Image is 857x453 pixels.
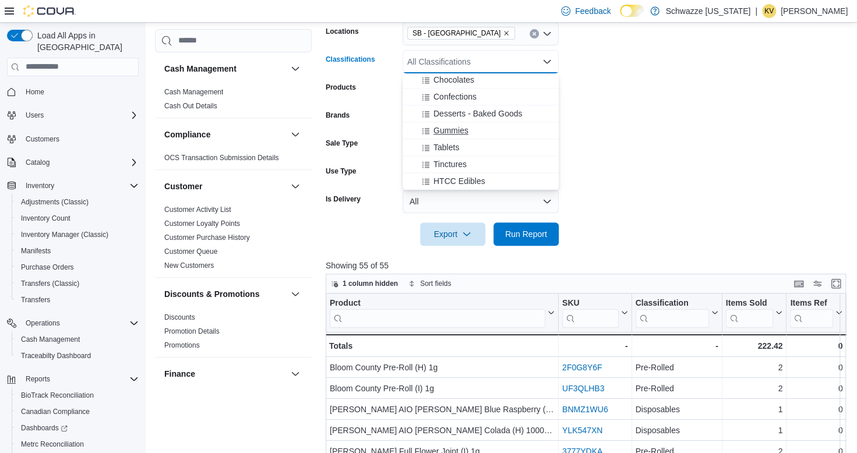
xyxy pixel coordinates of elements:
[164,219,240,228] span: Customer Loyalty Points
[330,423,555,437] div: [PERSON_NAME] AIO [PERSON_NAME] Colada (H) 1000mg
[21,263,74,272] span: Purchase Orders
[790,402,842,416] div: 0
[635,360,718,374] div: Pre-Rolled
[164,247,217,256] span: Customer Queue
[16,405,139,419] span: Canadian Compliance
[2,107,143,123] button: Users
[164,87,223,97] span: Cash Management
[21,155,54,169] button: Catalog
[12,275,143,292] button: Transfers (Classic)
[288,367,302,381] button: Finance
[33,30,139,53] span: Load All Apps in [GEOGRAPHIC_DATA]
[433,141,459,153] span: Tablets
[403,156,559,173] button: Tinctures
[403,190,559,213] button: All
[155,310,312,357] div: Discounts & Promotions
[725,298,782,327] button: Items Sold
[562,298,619,327] div: SKU URL
[21,372,55,386] button: Reports
[26,181,54,190] span: Inventory
[330,298,545,309] div: Product
[562,426,602,435] a: YLK547XN
[16,349,139,363] span: Traceabilty Dashboard
[433,125,468,136] span: Gummies
[562,298,619,309] div: SKU
[21,351,91,360] span: Traceabilty Dashboard
[503,30,510,37] button: Remove SB - Garden City from selection in this group
[164,181,202,192] h3: Customer
[155,390,312,423] div: Finance
[725,360,782,374] div: 2
[2,83,143,100] button: Home
[326,139,358,148] label: Sale Type
[288,128,302,141] button: Compliance
[403,72,559,89] button: Chocolates
[635,298,718,327] button: Classification
[725,423,782,437] div: 1
[21,230,108,239] span: Inventory Manager (Classic)
[16,437,139,451] span: Metrc Reconciliation
[21,372,139,386] span: Reports
[12,259,143,275] button: Purchase Orders
[427,222,478,246] span: Export
[164,247,217,256] a: Customer Queue
[288,62,302,76] button: Cash Management
[790,381,842,395] div: 0
[16,195,139,209] span: Adjustments (Classic)
[326,277,403,291] button: 1 column hidden
[21,108,139,122] span: Users
[330,381,555,395] div: Bloom County Pre-Roll (I) 1g
[164,154,279,162] a: OCS Transaction Submission Details
[542,57,552,66] button: Close list of options
[404,277,456,291] button: Sort fields
[725,298,773,327] div: Items Sold
[16,293,139,307] span: Transfers
[781,4,848,18] p: [PERSON_NAME]
[326,27,359,36] label: Locations
[164,233,250,242] a: Customer Purchase History
[755,4,757,18] p: |
[16,260,79,274] a: Purchase Orders
[155,151,312,169] div: Compliance
[16,349,96,363] a: Traceabilty Dashboard
[164,288,259,300] h3: Discounts & Promotions
[23,5,76,17] img: Cova
[16,211,75,225] a: Inventory Count
[790,298,833,327] div: Items Ref
[420,222,485,246] button: Export
[164,181,286,192] button: Customer
[16,437,89,451] a: Metrc Reconciliation
[326,260,851,271] p: Showing 55 of 55
[2,130,143,147] button: Customers
[12,404,143,420] button: Canadian Compliance
[635,423,718,437] div: Disposables
[326,55,375,64] label: Classifications
[16,332,84,346] a: Cash Management
[403,139,559,156] button: Tablets
[21,440,84,449] span: Metrc Reconciliation
[21,179,139,193] span: Inventory
[493,222,559,246] button: Run Report
[330,360,555,374] div: Bloom County Pre-Roll (H) 1g
[562,384,604,393] a: UF3QLHB3
[164,88,223,96] a: Cash Management
[343,279,398,288] span: 1 column hidden
[810,277,824,291] button: Display options
[21,246,51,256] span: Manifests
[26,374,50,384] span: Reports
[164,205,231,214] span: Customer Activity List
[2,154,143,171] button: Catalog
[164,233,250,242] span: Customer Purchase History
[21,155,139,169] span: Catalog
[21,407,90,416] span: Canadian Compliance
[764,4,774,18] span: KV
[790,298,842,327] button: Items Ref
[620,5,644,17] input: Dark Mode
[725,381,782,395] div: 2
[330,402,555,416] div: [PERSON_NAME] AIO [PERSON_NAME] Blue Raspberry (H) 1000mg
[21,132,64,146] a: Customers
[164,341,200,350] span: Promotions
[21,84,139,99] span: Home
[433,91,477,102] span: Confections
[542,29,552,38] button: Open list of options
